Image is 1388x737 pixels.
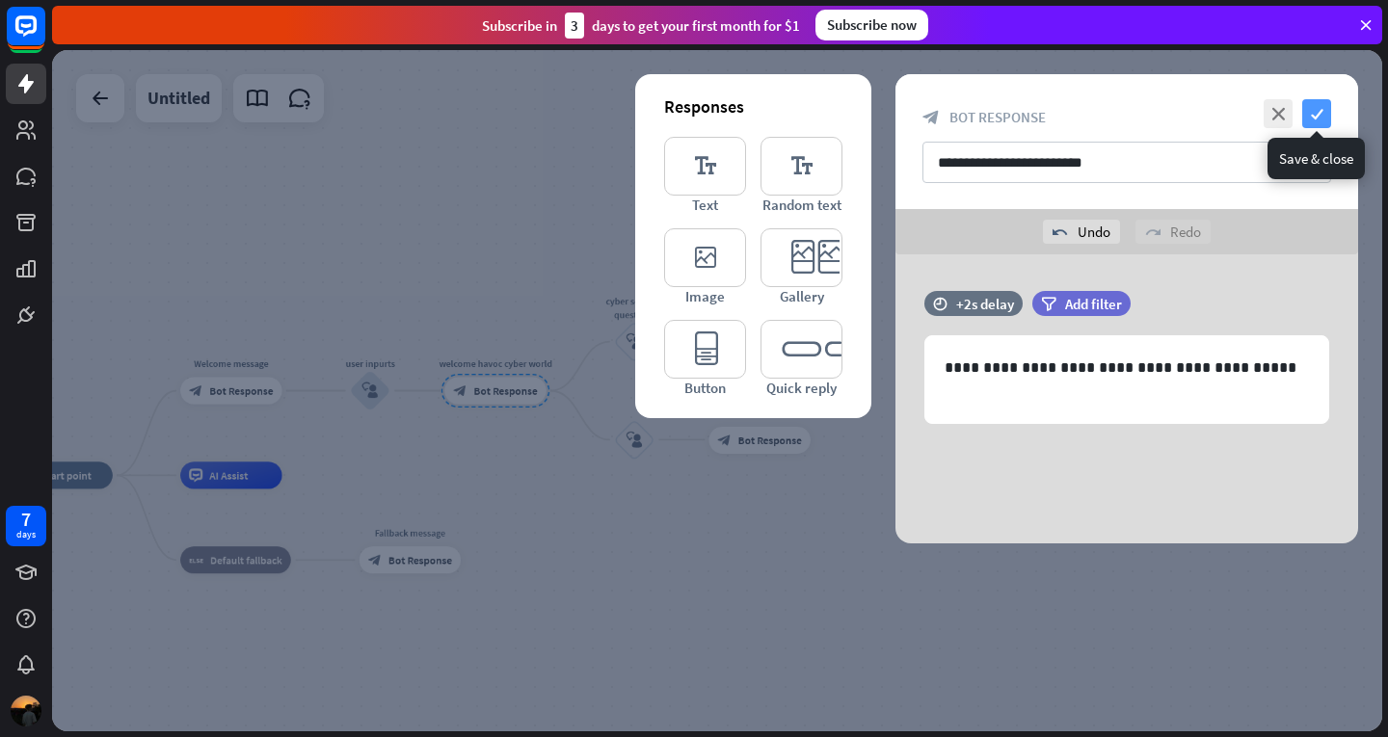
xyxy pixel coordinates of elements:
[15,8,73,66] button: Open LiveChat chat widget
[1065,295,1122,313] span: Add filter
[1302,99,1331,128] i: check
[1053,224,1068,240] i: undo
[956,295,1014,313] div: +2s delay
[949,108,1046,126] span: Bot Response
[933,297,948,310] i: time
[565,13,584,39] div: 3
[922,109,940,126] i: block_bot_response
[1145,224,1161,240] i: redo
[16,528,36,541] div: days
[815,10,928,40] div: Subscribe now
[6,506,46,546] a: 7 days
[482,13,800,39] div: Subscribe in days to get your first month for $1
[1264,99,1293,128] i: close
[1135,220,1211,244] div: Redo
[21,511,31,528] div: 7
[1043,220,1120,244] div: Undo
[1041,297,1056,311] i: filter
